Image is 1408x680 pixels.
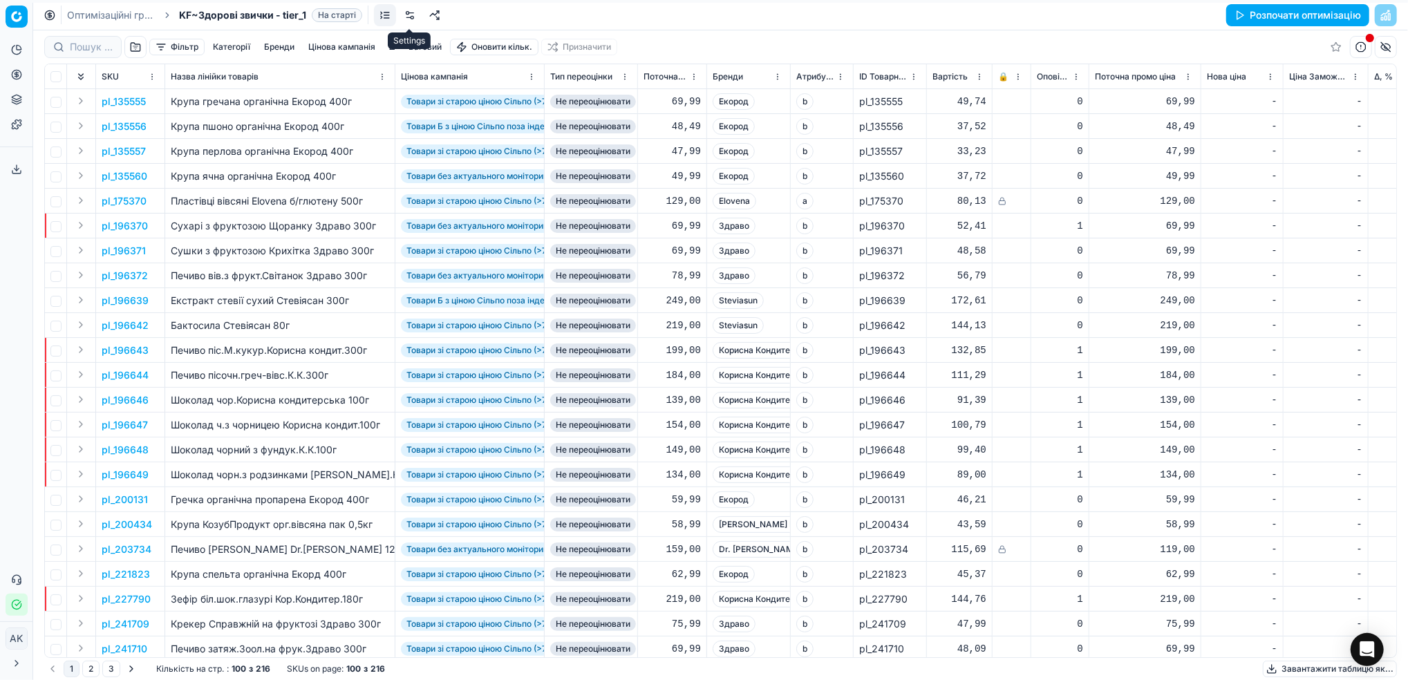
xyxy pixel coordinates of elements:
button: Призначити [541,39,617,55]
div: pl_196643 [859,343,921,357]
span: b [796,367,814,384]
span: Тип переоцінки [550,71,612,82]
div: Екстракт стевії сухий Стевіясан 300г [171,294,389,308]
div: - [1207,144,1277,158]
div: 48,49 [1095,120,1195,133]
div: 49,99 [644,169,701,183]
span: На старті [312,8,362,22]
span: b [796,342,814,359]
span: Здраво [713,243,755,259]
span: b [796,392,814,408]
button: Expand [73,192,89,209]
span: Товари без актуального моніторингу [401,219,562,233]
div: 199,00 [644,343,701,357]
button: Цінова кампанія [303,39,381,55]
div: 0 [1037,294,1083,308]
div: Бактосила Стевіясан 80г [171,319,389,332]
span: Не переоцінювати [550,368,636,382]
span: b [796,93,814,110]
p: pl_135555 [102,95,146,108]
button: Expand [73,317,89,333]
span: Здраво [713,267,755,284]
button: Expand [73,516,89,532]
span: Товари зі старою ціною Сільпо (>7 днів) [401,194,574,208]
span: Не переоцінювати [550,194,636,208]
div: pl_196372 [859,269,921,283]
span: Не переоцінювати [550,169,636,183]
span: b [796,292,814,309]
div: pl_135560 [859,169,921,183]
span: Товари без актуального моніторингу [401,269,562,283]
span: Назва лінійки товарів [171,71,259,82]
button: Expand [73,565,89,582]
span: b [796,218,814,234]
div: - [1207,120,1277,133]
span: Корисна Кондитерська [713,442,820,458]
nav: breadcrumb [67,8,362,22]
span: Корисна Кондитерська [713,342,820,359]
p: pl_196372 [102,269,148,283]
div: 78,99 [1095,269,1195,283]
button: pl_241710 [102,642,147,656]
div: Печиво пісочн.греч-вівс.К.К.300г [171,368,389,382]
span: Не переоцінювати [550,294,636,308]
div: 0 [1037,269,1083,283]
div: 0 [1037,194,1083,208]
div: pl_196371 [859,244,921,258]
div: pl_135557 [859,144,921,158]
button: Expand [73,441,89,457]
button: Expand [73,590,89,607]
div: 48,58 [932,244,986,258]
span: Не переоцінювати [550,393,636,407]
div: 69,99 [644,244,701,258]
div: - [1289,144,1362,158]
span: Товари зі старою ціною Сільпо (>7 днів) [401,244,574,258]
div: Шоколад чор.Корисна кондитерська 100г [171,393,389,407]
span: SKU [102,71,119,82]
div: 111,29 [932,368,986,382]
div: 219,00 [1095,319,1195,332]
div: - [1289,219,1362,233]
button: pl_196648 [102,443,149,457]
span: Цінова кампанія [401,71,468,82]
div: 199,00 [1095,343,1195,357]
button: pl_135557 [102,144,146,158]
div: 52,41 [932,219,986,233]
span: Не переоцінювати [550,244,636,258]
div: 56,79 [932,269,986,283]
button: pl_196639 [102,294,149,308]
button: Expand [73,292,89,308]
button: AK [6,627,28,650]
div: Крупа перлова органічна Екород 400г [171,144,389,158]
button: Expand [73,615,89,632]
span: ID Товарної лінійки [859,71,907,82]
p: pl_135556 [102,120,147,133]
div: 47,99 [1095,144,1195,158]
div: Settings [388,32,431,49]
div: 69,99 [644,95,701,108]
button: pl_175370 [102,194,147,208]
span: b [796,168,814,185]
button: Expand [73,466,89,482]
div: 49,74 [932,95,986,108]
div: - [1289,393,1362,407]
span: Корисна Кондитерська [713,392,820,408]
div: pl_135555 [859,95,921,108]
button: Завантажити таблицю як... [1263,661,1397,677]
span: Товари Б з ціною Сільпо поза індексом [401,120,571,133]
button: Expand [73,491,89,507]
div: 219,00 [644,319,701,332]
div: 184,00 [644,368,701,382]
div: - [1289,95,1362,108]
div: - [1289,418,1362,432]
span: Не переоцінювати [550,219,636,233]
button: Expand [73,167,89,184]
div: - [1289,120,1362,133]
div: pl_135556 [859,120,921,133]
span: b [796,267,814,284]
span: Екород [713,93,755,110]
button: pl_196647 [102,418,148,432]
span: Товари зі старою ціною Сільпо (>7 днів) [401,418,574,432]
